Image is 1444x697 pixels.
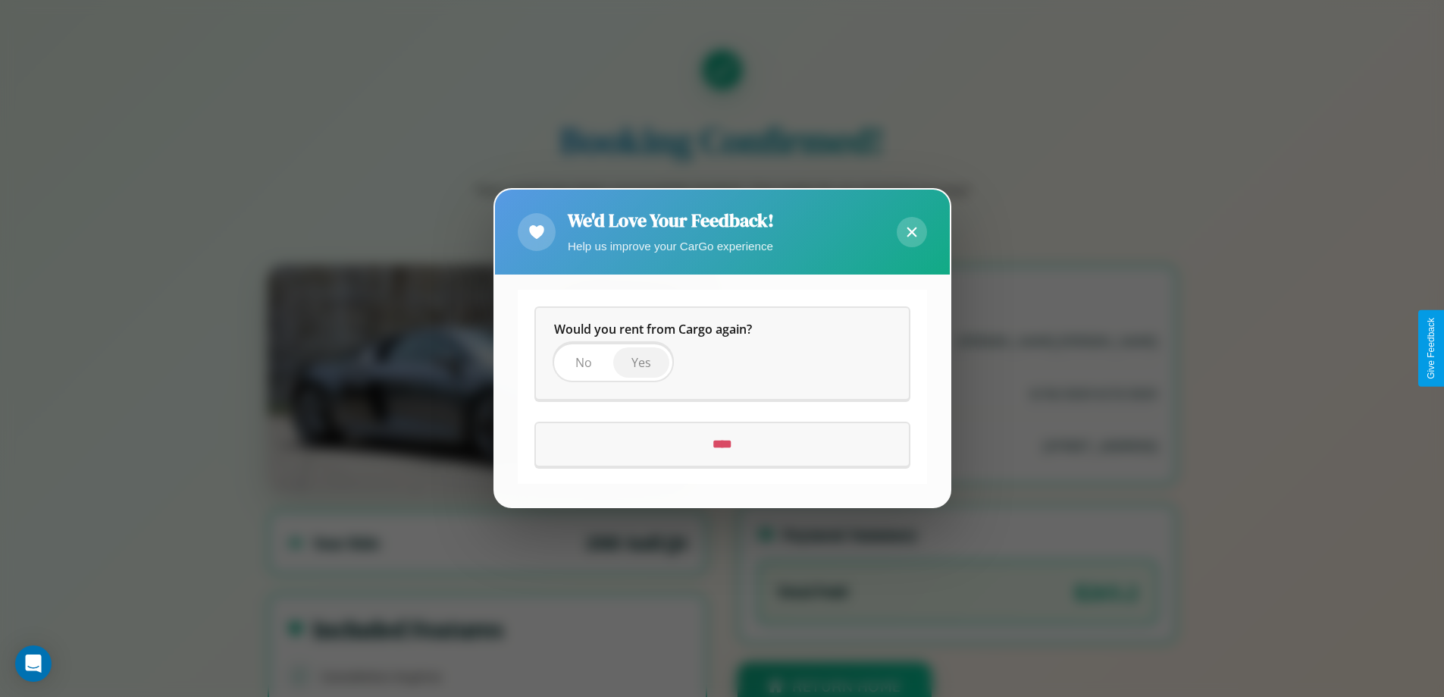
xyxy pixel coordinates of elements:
span: Would you rent from Cargo again? [554,322,752,338]
p: Help us improve your CarGo experience [568,236,774,256]
h2: We'd Love Your Feedback! [568,208,774,233]
div: Open Intercom Messenger [15,645,52,682]
div: Give Feedback [1426,318,1436,379]
span: Yes [631,355,651,372]
span: No [575,355,592,372]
